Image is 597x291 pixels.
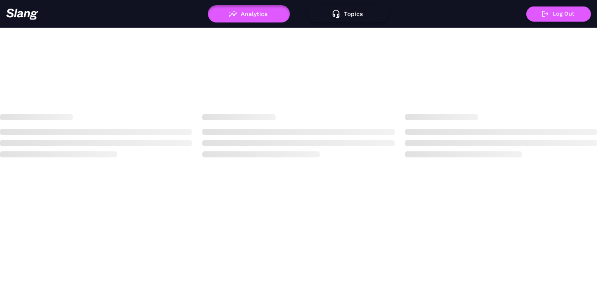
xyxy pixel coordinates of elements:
[526,6,591,22] button: Log Out
[307,5,389,22] button: Topics
[6,8,38,20] img: 623511267c55cb56e2f2a487_logo2.png
[208,5,290,22] button: Analytics
[208,10,290,16] a: Analytics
